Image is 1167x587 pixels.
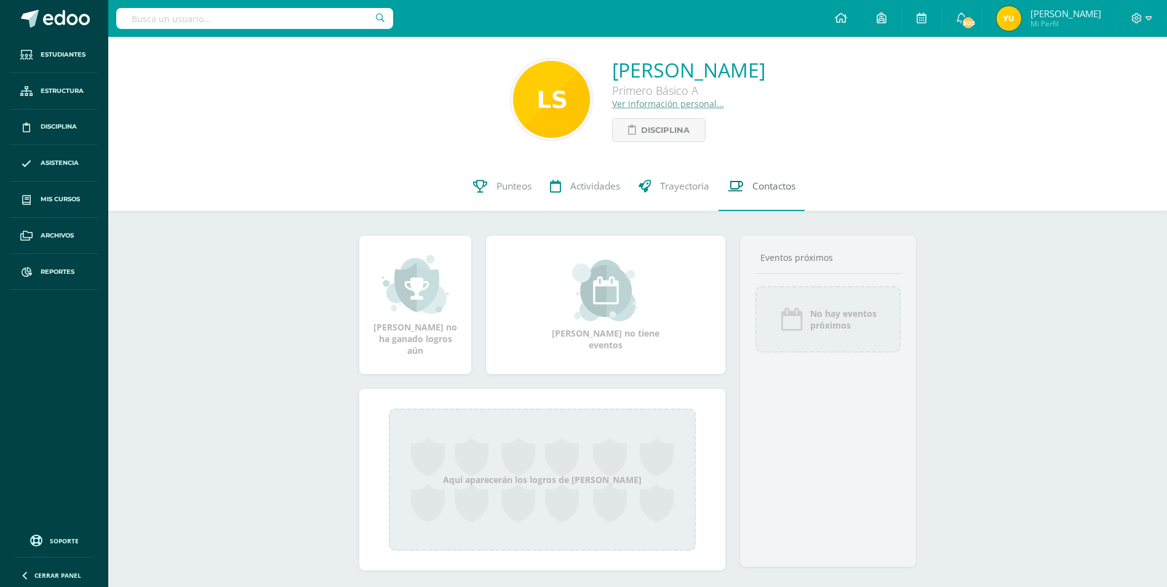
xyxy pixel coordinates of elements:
[41,122,77,132] span: Disciplina
[10,254,98,290] a: Reportes
[41,50,86,60] span: Estudiantes
[612,57,765,83] a: [PERSON_NAME]
[10,110,98,146] a: Disciplina
[572,260,639,321] img: event_small.png
[372,254,459,356] div: [PERSON_NAME] no ha ganado logros aún
[810,308,877,331] span: No hay eventos próximos
[41,267,74,277] span: Reportes
[570,180,620,193] span: Actividades
[10,73,98,110] a: Estructura
[34,571,81,580] span: Cerrar panel
[496,180,532,193] span: Punteos
[116,8,393,29] input: Busca un usuario...
[15,532,94,548] a: Soporte
[10,37,98,73] a: Estudiantes
[544,260,667,351] div: [PERSON_NAME] no tiene eventos
[464,162,541,211] a: Punteos
[513,61,590,138] img: 2b9ee0f0dfd2c5c8a2ff56472ff285c8.png
[755,252,901,263] div: Eventos próximos
[997,6,1021,31] img: ffb4b55e764c5bd545a2672b87c12a4f.png
[41,158,79,168] span: Asistencia
[962,16,975,30] span: 300
[719,162,805,211] a: Contactos
[41,231,74,241] span: Archivos
[779,307,804,332] img: event_icon.png
[660,180,709,193] span: Trayectoria
[41,194,80,204] span: Mis cursos
[541,162,629,211] a: Actividades
[752,180,795,193] span: Contactos
[641,119,690,142] span: Disciplina
[612,83,765,98] div: Primero Básico A
[10,145,98,182] a: Asistencia
[10,182,98,218] a: Mis cursos
[50,537,79,545] span: Soporte
[10,218,98,254] a: Archivos
[382,254,449,315] img: achievement_small.png
[1030,7,1101,20] span: [PERSON_NAME]
[629,162,719,211] a: Trayectoria
[41,86,84,96] span: Estructura
[1030,18,1101,29] span: Mi Perfil
[389,409,696,551] div: Aquí aparecerán los logros de [PERSON_NAME]
[612,118,706,142] a: Disciplina
[612,98,724,110] a: Ver información personal...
